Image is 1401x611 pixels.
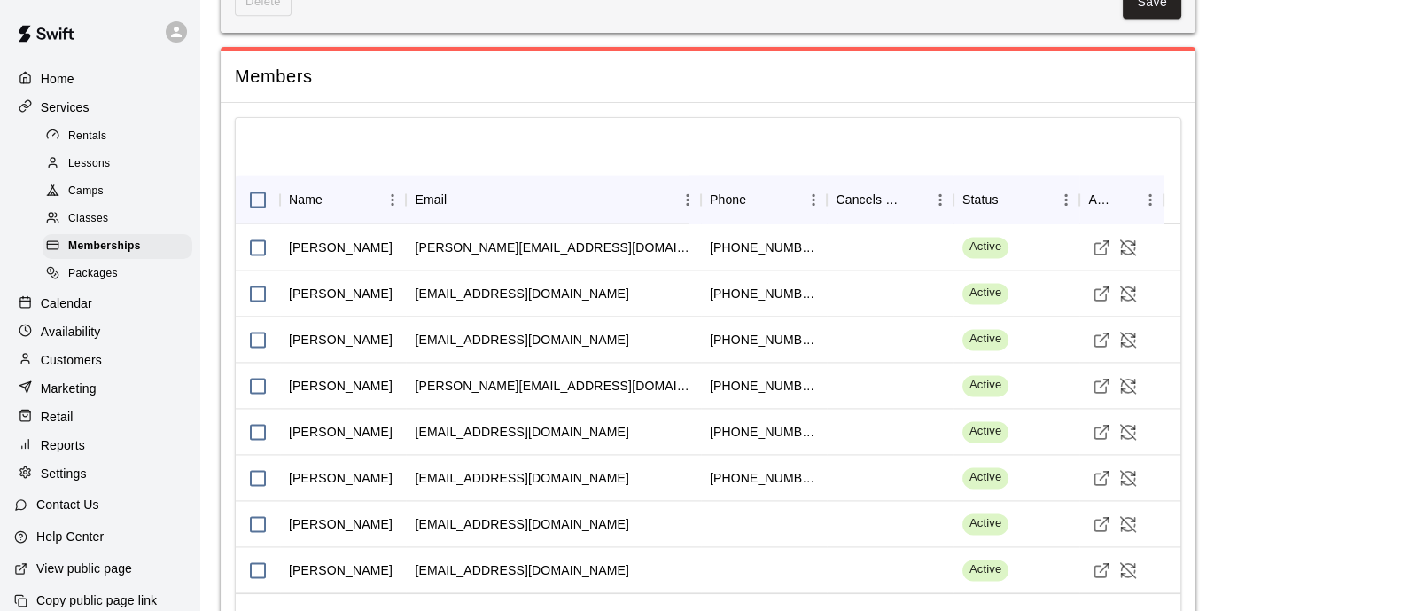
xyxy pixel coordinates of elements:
[36,496,99,513] p: Contact Us
[998,187,1023,212] button: Sort
[289,377,393,395] div: Michael Dixon
[1088,465,1115,491] a: Visit customer profile
[14,347,185,373] a: Customers
[710,239,818,256] div: +19706408789
[289,469,393,487] div: Cristina Frizzo
[415,377,691,395] div: dixon.mike84@yahoo.com
[289,515,393,533] div: James Jensen
[674,186,701,213] button: Menu
[710,331,818,349] div: +19702502873
[800,186,827,213] button: Menu
[1115,419,1141,445] button: Cancel Membership
[14,290,185,317] a: Calendar
[406,175,700,224] div: Email
[41,351,102,369] p: Customers
[68,155,111,173] span: Lessons
[710,377,818,395] div: +19702705660
[710,285,818,302] div: +19703145766
[68,210,108,228] span: Classes
[1088,234,1115,261] a: Visit customer profile
[1137,186,1164,213] button: Menu
[41,465,87,482] p: Settings
[1112,187,1137,212] button: Sort
[1115,372,1141,399] button: Cancel Membership
[902,187,927,212] button: Sort
[14,318,185,345] a: Availability
[43,206,199,233] a: Classes
[289,561,393,579] div: David Hanashiro
[415,239,691,256] div: steve_moralez@yahoo.com
[68,128,107,145] span: Rentals
[415,423,628,441] div: ropindabones@yahoo.com
[1088,511,1115,537] a: Visit customer profile
[1088,419,1115,445] a: Visit customer profile
[43,261,199,288] a: Packages
[323,187,347,212] button: Sort
[68,183,104,200] span: Camps
[1115,326,1141,353] button: Cancel Membership
[1053,186,1079,213] button: Menu
[41,70,74,88] p: Home
[962,175,999,224] div: Status
[14,375,185,402] a: Marketing
[280,175,406,224] div: Name
[962,285,1008,302] span: Active
[43,150,199,177] a: Lessons
[68,265,118,283] span: Packages
[14,403,185,430] a: Retail
[827,175,953,224] div: Cancels Date
[962,239,1008,255] span: Active
[1088,326,1115,353] a: Visit customer profile
[41,98,90,116] p: Services
[962,469,1008,486] span: Active
[1088,175,1112,224] div: Actions
[235,65,1181,89] span: Members
[14,460,185,487] a: Settings
[289,239,393,256] div: Steve Moralez
[289,175,323,224] div: Name
[43,262,192,286] div: Packages
[43,122,199,150] a: Rentals
[836,175,901,224] div: Cancels Date
[746,187,771,212] button: Sort
[415,469,628,487] div: cristinafrizzo@yahoo.com
[68,238,141,255] span: Memberships
[36,528,104,545] p: Help Center
[701,175,827,224] div: Phone
[1115,234,1141,261] button: Cancel Membership
[14,432,185,458] a: Reports
[962,331,1008,348] span: Active
[953,175,1079,224] div: Status
[43,234,192,259] div: Memberships
[43,178,199,206] a: Camps
[379,186,406,213] button: Menu
[415,285,628,302] div: loyabobe@gmail.com
[41,436,85,454] p: Reports
[43,179,192,204] div: Camps
[41,323,101,341] p: Availability
[43,233,199,261] a: Memberships
[415,175,447,224] div: Email
[447,187,471,212] button: Sort
[415,561,628,579] div: davidhanashiro@gmail.com
[43,207,192,231] div: Classes
[1115,557,1141,584] button: Cancel Membership
[1115,280,1141,307] button: Cancel Membership
[43,152,192,176] div: Lessons
[289,423,393,441] div: Derick Borrego
[710,423,818,441] div: +19703896756
[962,423,1008,440] span: Active
[43,124,192,149] div: Rentals
[927,186,953,213] button: Menu
[1088,280,1115,307] a: Visit customer profile
[41,408,74,426] p: Retail
[14,66,185,92] a: Home
[41,294,92,312] p: Calendar
[415,331,628,349] div: darrencoltrinari@gmail.com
